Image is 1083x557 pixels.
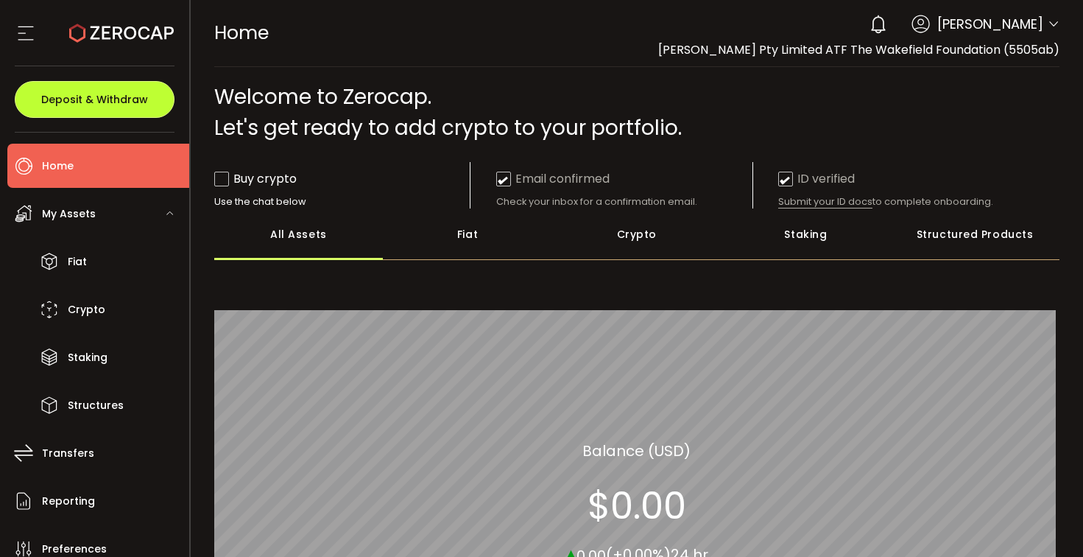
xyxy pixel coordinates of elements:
div: Crypto [552,209,722,260]
div: Use the chat below [214,195,470,209]
button: Deposit & Withdraw [15,81,174,118]
span: Fiat [68,251,87,273]
span: Crypto [68,299,105,320]
div: Welcome to Zerocap. Let's get ready to add crypto to your portfolio. [214,82,1060,144]
span: Home [214,20,269,46]
span: Deposit & Withdraw [41,94,148,105]
div: Buy crypto [214,169,297,188]
iframe: Chat Widget [1009,486,1083,557]
span: My Assets [42,203,96,225]
section: $0.00 [588,483,686,528]
span: Transfers [42,443,94,464]
div: ID verified [778,169,855,188]
span: Structures [68,395,124,416]
span: Home [42,155,74,177]
div: All Assets [214,209,384,260]
div: Check your inbox for a confirmation email. [496,195,752,209]
div: to complete onboarding. [778,195,1034,209]
div: Email confirmed [496,169,610,188]
div: Structured Products [890,209,1059,260]
div: Fiat [383,209,552,260]
span: Submit your ID docs [778,195,872,209]
span: Staking [68,347,107,368]
span: Reporting [42,491,95,512]
section: Balance (USD) [582,439,691,461]
span: [PERSON_NAME] Pty Limited ATF The Wakefield Foundation (5505ab) [658,41,1059,58]
span: [PERSON_NAME] [937,14,1043,34]
div: Staking [722,209,891,260]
